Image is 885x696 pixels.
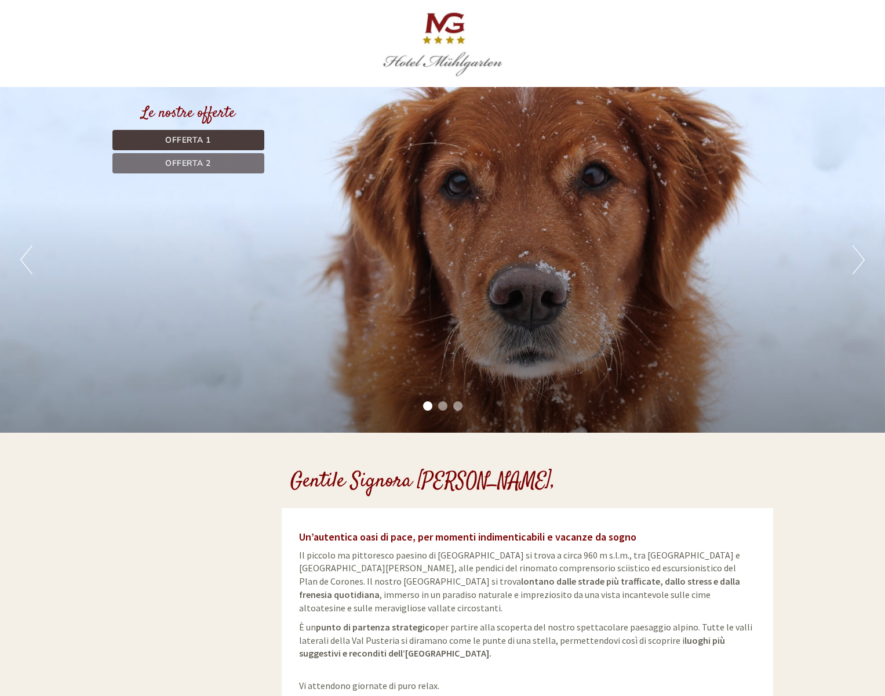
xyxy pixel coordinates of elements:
span: Vi attendono giornate di puro relax. [299,666,439,691]
div: Le nostre offerte [112,103,264,124]
span: Un’autentica oasi di pace, per momenti indimenticabili e vacanze da sogno [299,530,636,543]
button: Next [853,245,865,274]
button: Previous [20,245,32,274]
strong: punto di partenza strategico [316,621,435,633]
h1: Gentile Signora [PERSON_NAME], [290,470,555,494]
span: Offerta 2 [165,158,211,169]
span: È un per partire alla scoperta del nostro spettacolare paesaggio alpino. Tutte le valli laterali ... [299,621,752,659]
strong: luoghi più suggestivi e reconditi dell’[GEOGRAPHIC_DATA]. [299,635,725,659]
span: Il piccolo ma pittoresco paesino di [GEOGRAPHIC_DATA] si trova a circa 960 m s.l.m., tra [GEOGRAP... [299,549,740,614]
span: Offerta 1 [165,135,211,146]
